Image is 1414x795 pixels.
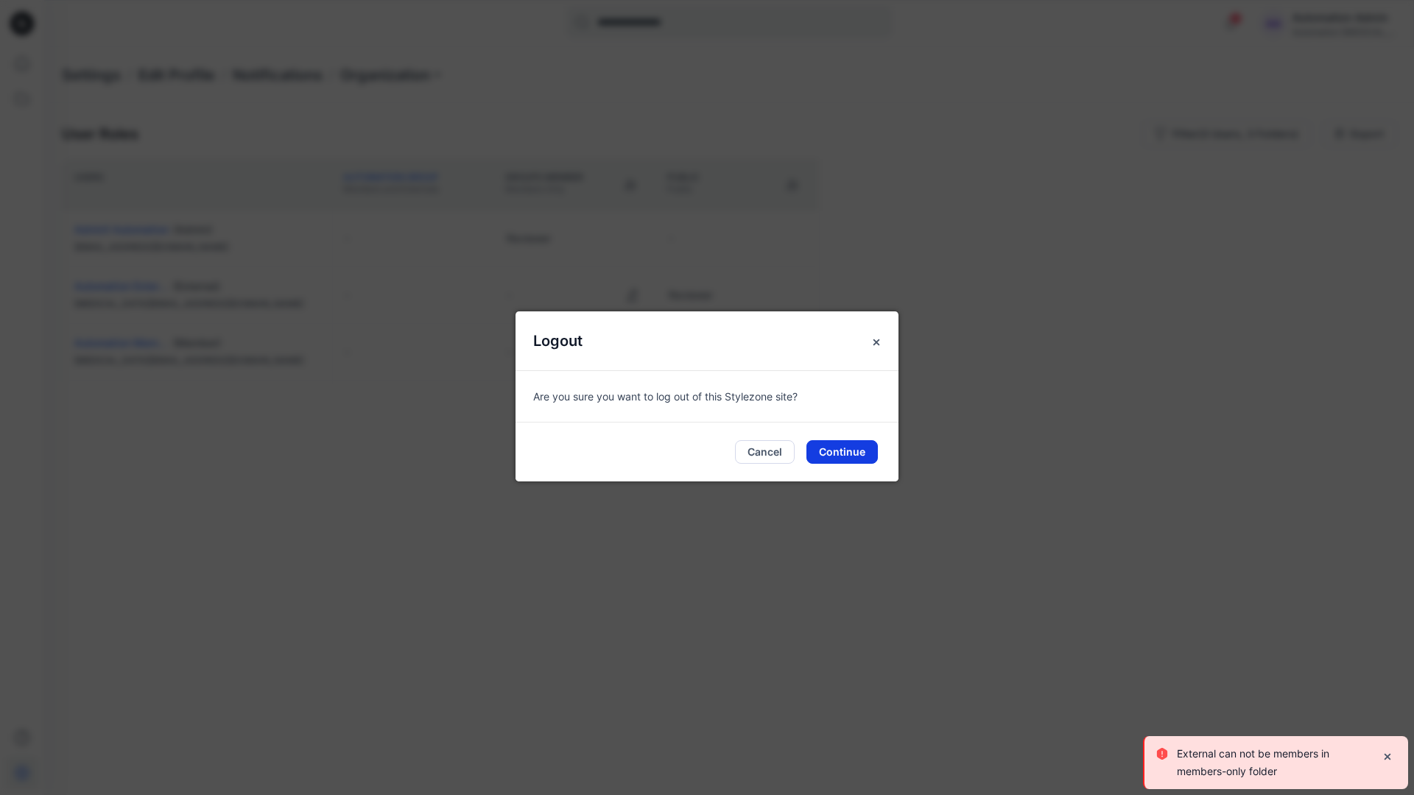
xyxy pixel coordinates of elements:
[1137,730,1414,795] div: Notifications-bottom-right
[533,389,881,404] p: Are you sure you want to log out of this Stylezone site?
[806,440,878,464] button: Continue
[735,440,795,464] button: Cancel
[516,311,600,370] h5: Logout
[863,329,890,356] button: Close
[1177,745,1370,780] p: External can not be members in members-only folder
